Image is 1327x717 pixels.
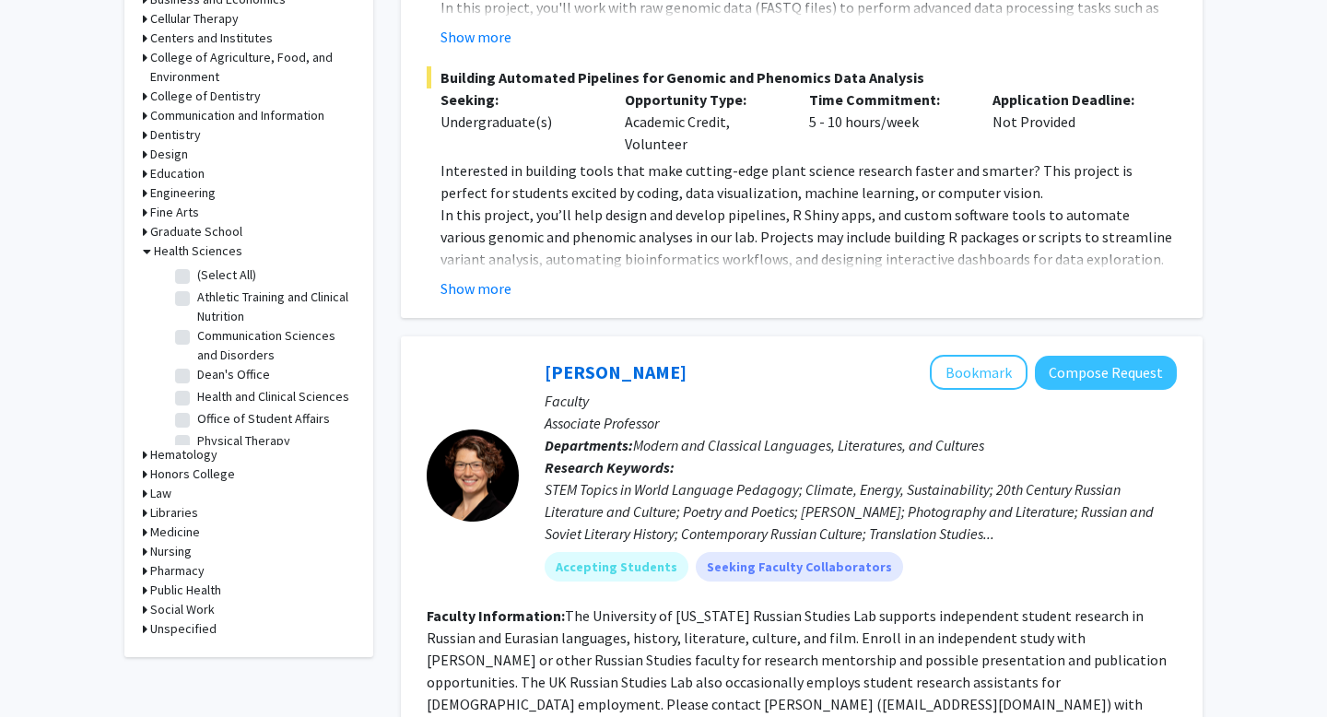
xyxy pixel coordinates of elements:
[150,445,217,464] h3: Hematology
[150,523,200,542] h3: Medicine
[633,436,984,454] span: Modern and Classical Languages, Literatures, and Cultures
[197,409,330,429] label: Office of Student Affairs
[545,412,1177,434] p: Associate Professor
[150,561,205,581] h3: Pharmacy
[696,552,903,582] mat-chip: Seeking Faculty Collaborators
[1035,356,1177,390] button: Compose Request to Molly Blasing
[545,436,633,454] b: Departments:
[150,125,201,145] h3: Dentistry
[625,88,781,111] p: Opportunity Type:
[150,29,273,48] h3: Centers and Institutes
[150,106,324,125] h3: Communication and Information
[197,288,350,326] label: Athletic Training and Clinical Nutrition
[545,390,1177,412] p: Faculty
[197,431,290,451] label: Physical Therapy
[150,183,216,203] h3: Engineering
[440,111,597,133] div: Undergraduate(s)
[154,241,242,261] h3: Health Sciences
[979,88,1163,155] div: Not Provided
[992,88,1149,111] p: Application Deadline:
[150,164,205,183] h3: Education
[545,360,687,383] a: [PERSON_NAME]
[440,204,1177,314] p: In this project, you’ll help design and develop pipelines, R Shiny apps, and custom software tool...
[545,478,1177,545] div: STEM Topics in World Language Pedagogy; Climate, Energy, Sustainability; 20th Century Russian Lit...
[809,88,966,111] p: Time Commitment:
[150,600,215,619] h3: Social Work
[440,26,511,48] button: Show more
[150,581,221,600] h3: Public Health
[197,326,350,365] label: Communication Sciences and Disorders
[14,634,78,703] iframe: Chat
[440,159,1177,204] p: Interested in building tools that make cutting-edge plant science research faster and smarter? Th...
[150,222,242,241] h3: Graduate School
[150,9,239,29] h3: Cellular Therapy
[150,464,235,484] h3: Honors College
[150,87,261,106] h3: College of Dentistry
[427,66,1177,88] span: Building Automated Pipelines for Genomic and Phenomics Data Analysis
[150,484,171,503] h3: Law
[611,88,795,155] div: Academic Credit, Volunteer
[197,365,270,384] label: Dean's Office
[427,606,565,625] b: Faculty Information:
[150,203,199,222] h3: Fine Arts
[197,265,256,285] label: (Select All)
[440,88,597,111] p: Seeking:
[930,355,1028,390] button: Add Molly Blasing to Bookmarks
[150,619,217,639] h3: Unspecified
[545,458,675,476] b: Research Keywords:
[150,503,198,523] h3: Libraries
[150,48,355,87] h3: College of Agriculture, Food, and Environment
[545,552,688,582] mat-chip: Accepting Students
[795,88,980,155] div: 5 - 10 hours/week
[197,387,349,406] label: Health and Clinical Sciences
[150,542,192,561] h3: Nursing
[150,145,188,164] h3: Design
[440,277,511,300] button: Show more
